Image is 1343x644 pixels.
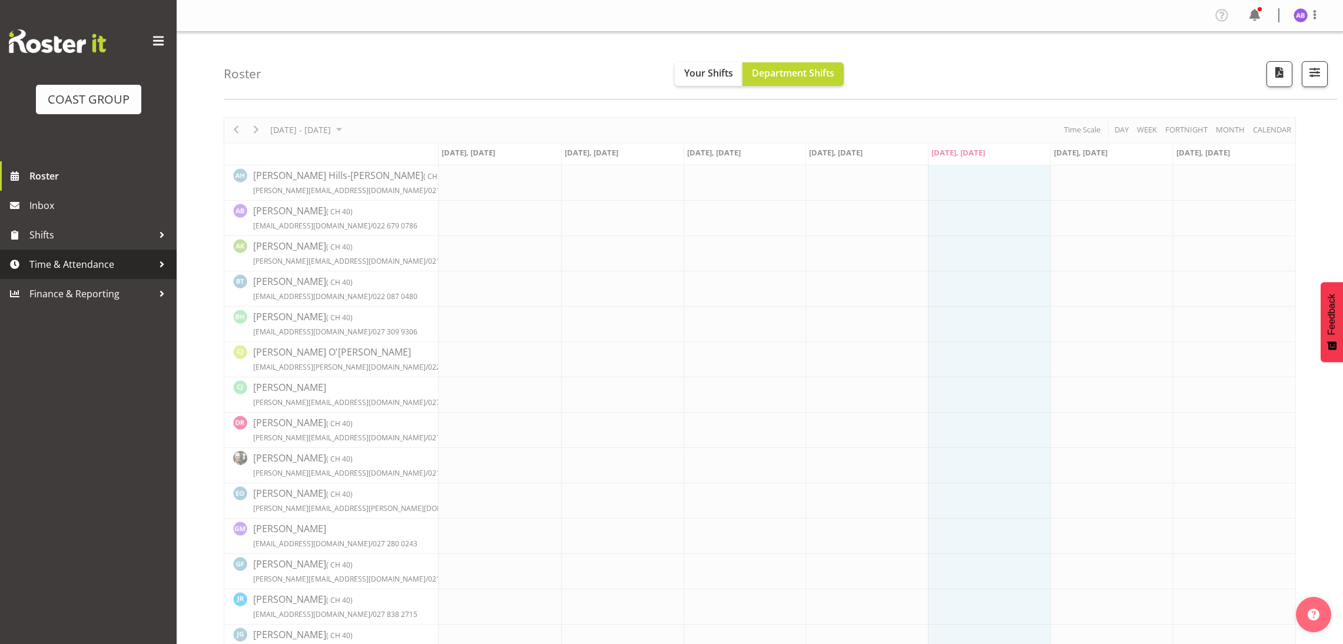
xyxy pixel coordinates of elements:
img: Rosterit website logo [9,29,106,53]
div: COAST GROUP [48,91,130,108]
span: Inbox [29,197,171,214]
span: Shifts [29,226,153,244]
h4: Roster [224,67,261,81]
span: Roster [29,167,171,185]
button: Filter Shifts [1302,61,1328,87]
button: Feedback - Show survey [1321,282,1343,362]
span: Your Shifts [684,67,733,79]
button: Your Shifts [675,62,742,86]
span: Time & Attendance [29,255,153,273]
img: amy-buchanan3142.jpg [1294,8,1308,22]
span: Finance & Reporting [29,285,153,303]
img: help-xxl-2.png [1308,609,1319,620]
button: Department Shifts [742,62,844,86]
button: Download a PDF of the roster according to the set date range. [1266,61,1292,87]
span: Feedback [1327,294,1337,335]
span: Department Shifts [752,67,834,79]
